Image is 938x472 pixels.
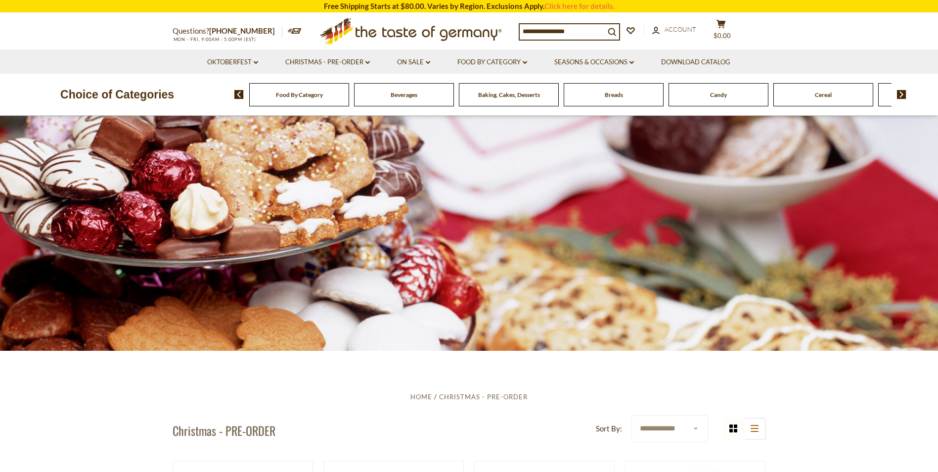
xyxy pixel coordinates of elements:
[652,24,696,35] a: Account
[478,91,540,98] a: Baking, Cakes, Desserts
[605,91,623,98] a: Breads
[707,19,736,44] button: $0.00
[276,91,323,98] a: Food By Category
[209,26,275,35] a: [PHONE_NUMBER]
[457,57,527,68] a: Food By Category
[397,57,430,68] a: On Sale
[596,423,622,435] label: Sort By:
[173,423,275,438] h1: Christmas - PRE-ORDER
[439,393,528,401] a: Christmas - PRE-ORDER
[285,57,370,68] a: Christmas - PRE-ORDER
[714,32,731,40] span: $0.00
[173,25,282,38] p: Questions?
[173,37,257,42] span: MON - FRI, 9:00AM - 5:00PM (EST)
[391,91,417,98] a: Beverages
[544,1,615,10] a: Click here for details.
[661,57,730,68] a: Download Catalog
[234,90,244,99] img: previous arrow
[554,57,634,68] a: Seasons & Occasions
[207,57,258,68] a: Oktoberfest
[665,25,696,33] span: Account
[410,393,432,401] a: Home
[710,91,727,98] a: Candy
[897,90,906,99] img: next arrow
[815,91,832,98] a: Cereal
